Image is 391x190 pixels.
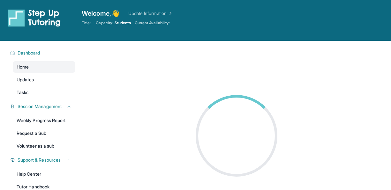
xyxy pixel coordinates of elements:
span: Welcome, 👋 [82,9,119,18]
button: Session Management [15,103,71,110]
img: logo [8,9,61,27]
span: Students [115,20,131,26]
a: Update Information [128,10,173,17]
span: Dashboard [18,50,40,56]
span: Title: [82,20,91,26]
a: Home [13,61,75,73]
span: Home [17,64,29,70]
span: Tasks [17,89,28,96]
a: Help Center [13,168,75,180]
span: Current Availability: [135,20,170,26]
a: Weekly Progress Report [13,115,75,126]
span: Support & Resources [18,157,61,163]
a: Tasks [13,87,75,98]
span: Session Management [18,103,62,110]
img: Chevron Right [167,10,173,17]
button: Dashboard [15,50,71,56]
a: Volunteer as a sub [13,140,75,152]
span: Updates [17,77,34,83]
a: Request a Sub [13,128,75,139]
a: Updates [13,74,75,85]
button: Support & Resources [15,157,71,163]
span: Capacity: [96,20,113,26]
